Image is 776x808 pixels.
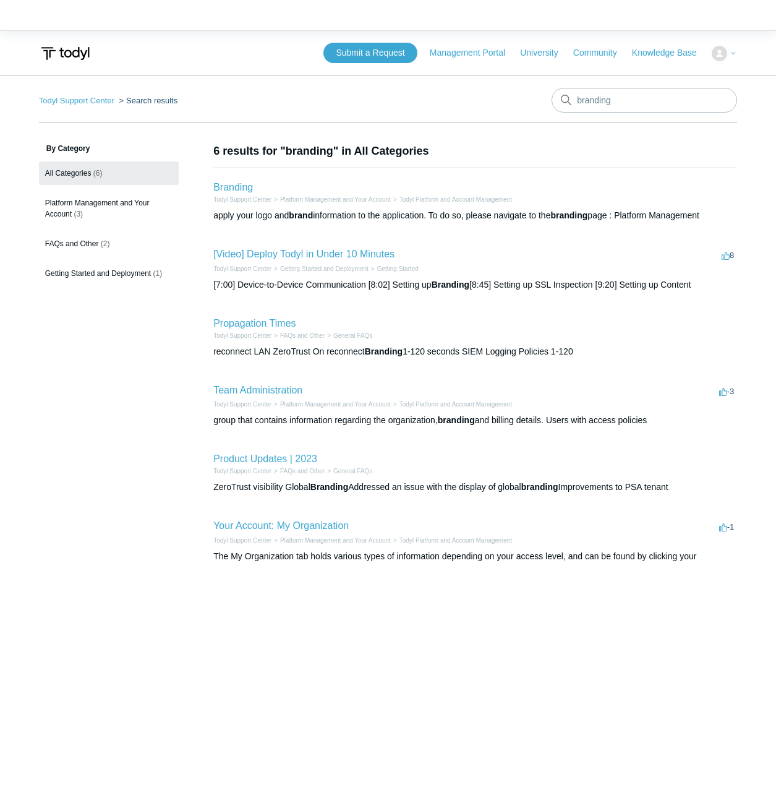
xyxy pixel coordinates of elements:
[521,482,558,492] em: branding
[432,280,469,290] em: Branding
[325,331,372,340] li: General FAQs
[213,249,394,259] a: [Video] Deploy Todyl in Under 10 Minutes
[213,331,271,340] li: Todyl Support Center
[280,265,369,272] a: Getting Started and Deployment
[45,169,92,178] span: All Categories
[39,262,179,285] a: Getting Started and Deployment (1)
[399,196,512,203] a: Todyl Platform and Account Management
[213,520,349,531] a: Your Account: My Organization
[213,143,737,160] h1: 6 results for "branding" in All Categories
[213,537,271,544] a: Todyl Support Center
[365,346,403,356] em: Branding
[333,468,372,475] a: General FAQs
[280,537,391,544] a: Platform Management and Your Account
[39,191,179,226] a: Platform Management and Your Account (3)
[45,269,151,278] span: Getting Started and Deployment
[369,264,419,273] li: Getting Started
[213,264,271,273] li: Todyl Support Center
[325,466,372,476] li: General FAQs
[399,537,512,544] a: Todyl Platform and Account Management
[719,387,735,396] span: -3
[391,536,512,545] li: Todyl Platform and Account Management
[213,195,271,204] li: Todyl Support Center
[101,239,110,248] span: (2)
[213,453,317,464] a: Product Updates | 2023
[213,481,737,494] div: ZeroTrust visibility Global Addressed an issue with the display of global Improvements to PSA tenant
[213,209,737,222] div: apply your logo and information to the application. To do so, please navigate to the page : Platf...
[117,96,178,105] li: Search results
[430,46,518,59] a: Management Portal
[271,264,369,273] li: Getting Started and Deployment
[280,332,325,339] a: FAQs and Other
[289,210,313,220] em: brand
[39,96,114,105] a: Todyl Support Center
[213,278,737,291] div: [7:00] Device-to-Device Communication [8:02] Setting up [8:45] Setting up SSL Inspection [9:20] S...
[280,468,325,475] a: FAQs and Other
[391,400,512,409] li: Todyl Platform and Account Management
[391,195,512,204] li: Todyl Platform and Account Management
[213,385,302,395] a: Team Administration
[213,332,271,339] a: Todyl Support Center
[399,401,512,408] a: Todyl Platform and Account Management
[213,550,737,563] div: The My Organization tab holds various types of information depending on your access level, and ca...
[271,195,391,204] li: Platform Management and Your Account
[271,331,325,340] li: FAQs and Other
[213,345,737,358] div: reconnect LAN ZeroTrust On reconnect 1-120 seconds SIEM Logging Policies 1-120
[39,42,92,65] img: Todyl Support Center Help Center home page
[213,265,271,272] a: Todyl Support Center
[632,46,709,59] a: Knowledge Base
[310,482,348,492] em: Branding
[213,536,271,545] li: Todyl Support Center
[271,466,325,476] li: FAQs and Other
[39,232,179,256] a: FAQs and Other (2)
[213,466,271,476] li: Todyl Support Center
[213,196,271,203] a: Todyl Support Center
[271,536,391,545] li: Platform Management and Your Account
[45,239,99,248] span: FAQs and Other
[719,522,735,531] span: -1
[213,318,296,329] a: Propagation Times
[323,43,417,63] a: Submit a Request
[520,46,570,59] a: University
[552,88,737,113] input: Search
[39,143,179,154] h3: By Category
[93,169,103,178] span: (6)
[722,251,734,260] span: 8
[573,46,629,59] a: Community
[213,400,271,409] li: Todyl Support Center
[333,332,372,339] a: General FAQs
[213,182,253,192] a: Branding
[280,196,391,203] a: Platform Management and Your Account
[213,414,737,427] div: group that contains information regarding the organization, and billing details. Users with acces...
[280,401,391,408] a: Platform Management and Your Account
[271,400,391,409] li: Platform Management and Your Account
[213,401,271,408] a: Todyl Support Center
[39,161,179,185] a: All Categories (6)
[74,210,83,218] span: (3)
[377,265,419,272] a: Getting Started
[153,269,163,278] span: (1)
[213,468,271,475] a: Todyl Support Center
[39,96,117,105] li: Todyl Support Center
[550,210,587,220] em: branding
[45,199,150,218] span: Platform Management and Your Account
[438,415,475,425] em: branding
